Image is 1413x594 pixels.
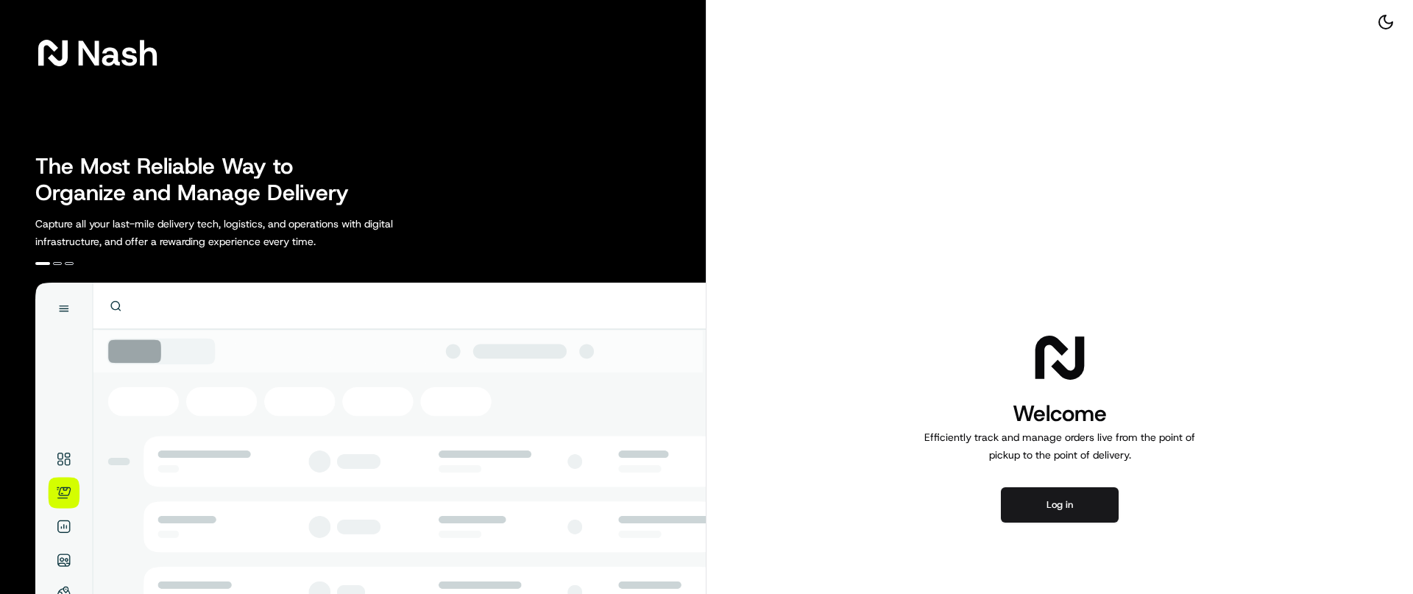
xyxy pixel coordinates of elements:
h2: The Most Reliable Way to Organize and Manage Delivery [35,153,365,206]
span: Nash [77,38,158,68]
h1: Welcome [918,399,1201,428]
p: Efficiently track and manage orders live from the point of pickup to the point of delivery. [918,428,1201,464]
button: Log in [1001,487,1119,523]
p: Capture all your last-mile delivery tech, logistics, and operations with digital infrastructure, ... [35,215,459,250]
